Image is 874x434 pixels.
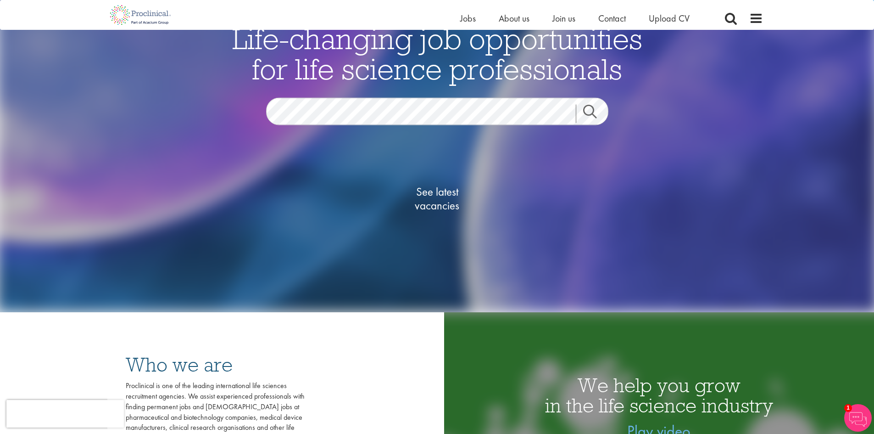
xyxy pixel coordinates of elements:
[598,12,626,24] a: Contact
[844,404,852,412] span: 1
[232,20,642,87] span: Life-changing job opportunities for life science professionals
[552,12,575,24] a: Join us
[844,404,872,432] img: Chatbot
[460,12,476,24] a: Jobs
[391,185,483,212] span: See latest vacancies
[499,12,529,24] a: About us
[576,104,615,123] a: Job search submit button
[126,355,305,375] h3: Who we are
[391,148,483,249] a: See latestvacancies
[6,400,124,428] iframe: reCAPTCHA
[649,12,690,24] a: Upload CV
